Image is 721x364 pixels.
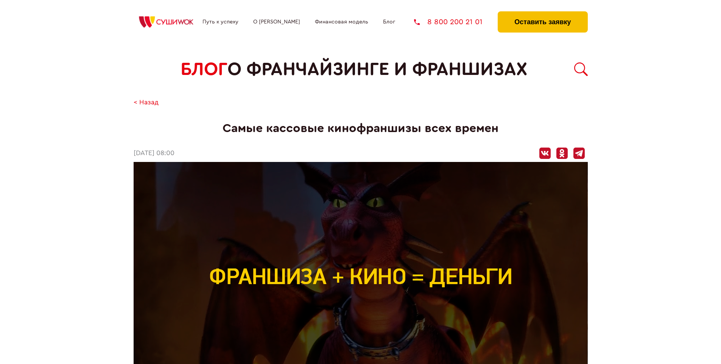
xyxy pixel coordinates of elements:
a: Финансовая модель [315,19,368,25]
button: Оставить заявку [498,11,587,33]
span: 8 800 200 21 01 [427,18,483,26]
h1: Самые кассовые кинофраншизы всех времен [134,121,588,135]
a: Путь к успеху [202,19,238,25]
a: < Назад [134,99,159,107]
a: 8 800 200 21 01 [414,18,483,26]
a: О [PERSON_NAME] [253,19,300,25]
a: Блог [383,19,395,25]
time: [DATE] 08:00 [134,149,174,157]
span: о франчайзинге и франшизах [227,59,527,80]
span: БЛОГ [181,59,227,80]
